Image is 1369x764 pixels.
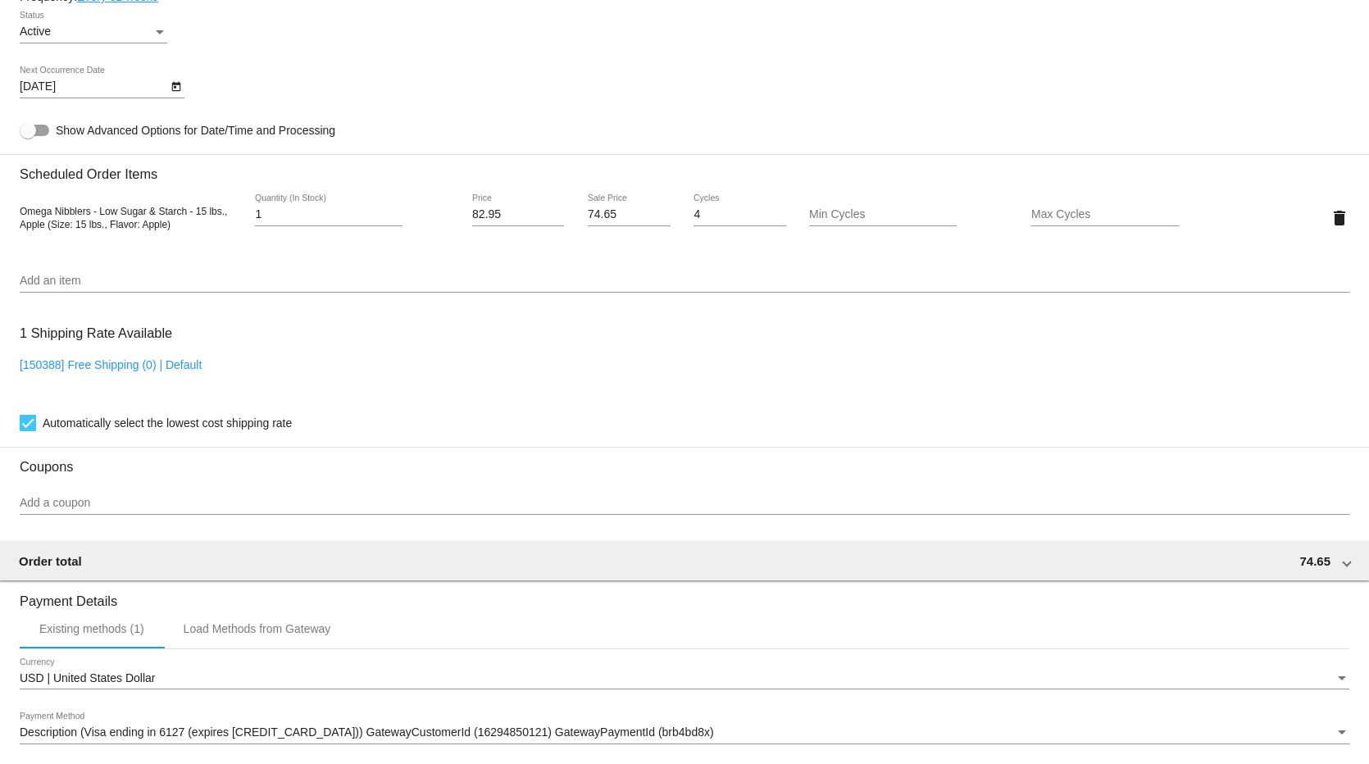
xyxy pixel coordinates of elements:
button: Open calendar [167,77,184,94]
input: Price [472,208,564,221]
div: Load Methods from Gateway [184,622,331,635]
input: Next Occurrence Date [20,80,167,93]
mat-select: Currency [20,672,1349,685]
input: Max Cycles [1031,208,1179,221]
h3: 1 Shipping Rate Available [20,316,172,351]
input: Min Cycles [809,208,957,221]
a: [150388] Free Shipping (0) | Default [20,358,202,371]
span: Automatically select the lowest cost shipping rate [43,413,292,433]
span: Show Advanced Options for Date/Time and Processing [56,122,335,139]
input: Add a coupon [20,497,1349,510]
span: 74.65 [1299,554,1330,568]
h3: Coupons [20,447,1349,475]
input: Cycles [694,208,785,221]
span: Description (Visa ending in 6127 (expires [CREDIT_CARD_DATA])) GatewayCustomerId (16294850121) Ga... [20,725,714,739]
mat-select: Payment Method [20,726,1349,739]
input: Add an item [20,275,1349,288]
h3: Scheduled Order Items [20,154,1349,182]
span: USD | United States Dollar [20,671,155,684]
span: Order total [19,554,82,568]
h3: Payment Details [20,581,1349,609]
input: Quantity (In Stock) [255,208,403,221]
mat-select: Status [20,25,167,39]
span: Omega Nibblers - Low Sugar & Starch - 15 lbs., Apple (Size: 15 lbs., Flavor: Apple) [20,206,227,230]
mat-icon: delete [1330,208,1349,228]
div: Existing methods (1) [39,622,144,635]
span: Active [20,25,51,38]
input: Sale Price [588,208,671,221]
